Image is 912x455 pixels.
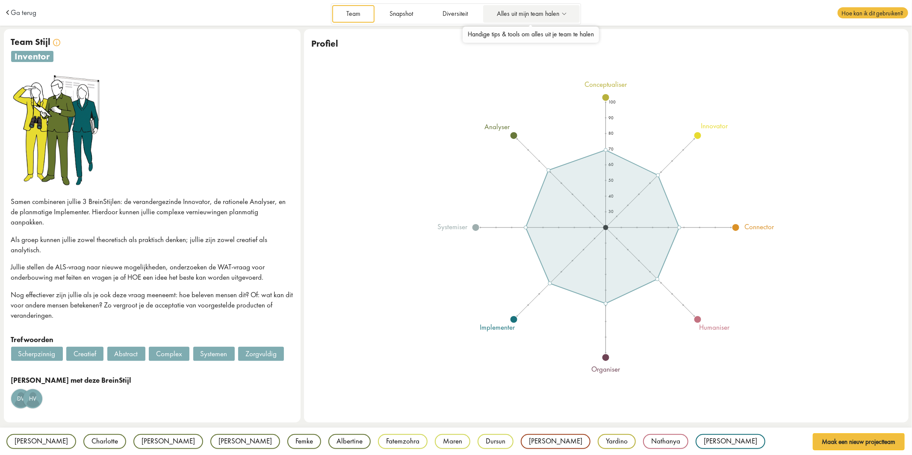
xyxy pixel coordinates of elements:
[699,323,730,332] tspan: humaniser
[11,375,293,386] div: [PERSON_NAME] met deze BreinStijl
[149,347,189,360] div: Complex
[210,434,280,449] div: [PERSON_NAME]
[813,433,905,450] button: Maak een nieuw projectteam
[609,115,614,120] text: 90
[11,197,293,227] p: Samen combineren jullie 3 BreinStijlen: de verandergezinde Innovator, de rationele Analyser, en d...
[11,36,51,47] span: Team Stijl
[332,5,374,23] a: Team
[585,79,628,89] tspan: conceptualiser
[311,38,338,49] span: Profiel
[193,347,235,360] div: Systemen
[609,99,617,105] text: 100
[696,434,765,449] div: [PERSON_NAME]
[24,395,42,403] span: Hv
[378,434,428,449] div: Fatemzohra
[11,9,36,16] a: Ga terug
[287,434,321,449] div: Femke
[83,434,126,449] div: Charlotte
[133,434,203,449] div: [PERSON_NAME]
[609,146,614,152] text: 70
[521,434,590,449] div: [PERSON_NAME]
[592,364,621,374] tspan: organiser
[428,5,481,23] a: Diversiteit
[483,5,580,23] a: Alles uit mijn team halen
[643,434,688,449] div: Nathanya
[11,235,293,255] p: Als groep kunnen jullie zowel theoretisch als praktisch denken; jullie zijn zowel creatief als an...
[53,39,60,46] img: info.svg
[485,122,511,131] tspan: analyser
[480,323,516,332] tspan: implementer
[11,73,103,186] img: inventor.png
[701,121,729,130] tspan: innovator
[6,434,76,449] div: [PERSON_NAME]
[66,347,103,360] div: Creatief
[11,51,53,62] span: inventor
[609,130,614,136] text: 80
[11,335,54,344] strong: Trefwoorden
[838,7,908,18] span: Hoe kan ik dit gebruiken?
[238,347,284,360] div: Zorgvuldig
[437,222,468,231] tspan: systemiser
[328,434,371,449] div: Albertine
[478,434,514,449] div: Dursun
[11,262,293,283] p: Jullie stellen de ALS-vraag naar nieuwe mogelijkheden, onderzoeken de WAT-vraag voor onderbouwing...
[11,347,63,360] div: Scherpzinnig
[435,434,470,449] div: Maren
[376,5,427,23] a: Snapshot
[598,434,636,449] div: Yardino
[745,222,775,231] tspan: connector
[107,347,145,360] div: Abstract
[11,290,293,320] p: Nog effectiever zijn jullie als je ook deze vraag meeneemt: hoe beleven mensen dit? Of: wat kan d...
[12,395,30,403] span: Dv
[497,10,560,18] span: Alles uit mijn team halen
